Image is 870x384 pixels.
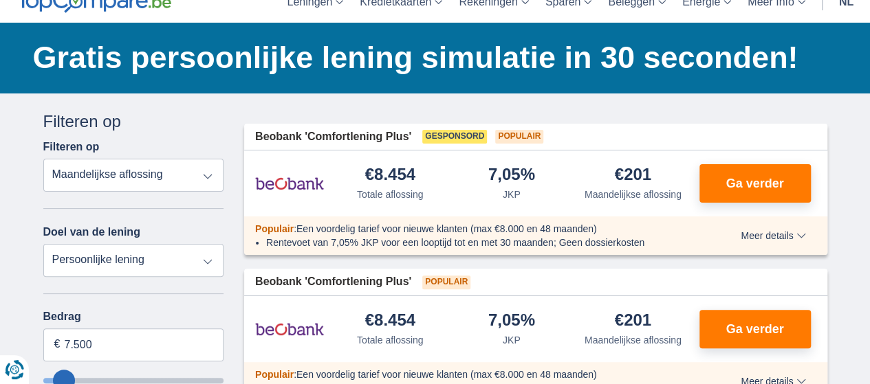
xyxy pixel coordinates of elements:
[296,223,597,234] span: Een voordelig tarief voor nieuwe klanten (max €8.000 en 48 maanden)
[357,333,424,347] div: Totale aflossing
[726,177,783,190] span: Ga verder
[255,274,411,290] span: Beobank 'Comfortlening Plus'
[615,312,651,330] div: €201
[699,164,811,203] button: Ga verder
[43,110,224,133] div: Filteren op
[615,166,651,185] div: €201
[296,369,597,380] span: Een voordelig tarief voor nieuwe klanten (max €8.000 en 48 maanden)
[357,188,424,201] div: Totale aflossing
[730,230,816,241] button: Meer details
[43,141,100,153] label: Filteren op
[43,310,224,323] label: Bedrag
[33,36,827,79] h1: Gratis persoonlijke lening simulatie in 30 seconden!
[503,333,521,347] div: JKP
[244,368,702,381] div: :
[255,166,324,201] img: product.pl.alt Beobank
[741,231,805,240] span: Meer details
[726,323,783,335] span: Ga verder
[255,223,294,234] span: Populair
[495,130,543,144] span: Populair
[699,310,811,348] button: Ga verder
[255,129,411,145] span: Beobank 'Comfortlening Plus'
[488,312,535,330] div: 7,05%
[255,312,324,346] img: product.pl.alt Beobank
[43,226,140,238] label: Doel van de lening
[503,188,521,201] div: JKP
[488,166,535,185] div: 7,05%
[244,222,702,236] div: :
[422,130,487,144] span: Gesponsord
[585,188,682,201] div: Maandelijkse aflossing
[365,312,415,330] div: €8.454
[255,369,294,380] span: Populair
[365,166,415,185] div: €8.454
[266,236,690,249] li: Rentevoet van 7,05% JKP voor een looptijd tot en met 30 maanden; Geen dossierkosten
[422,275,470,289] span: Populair
[43,378,224,383] input: wantToBorrow
[54,337,61,352] span: €
[585,333,682,347] div: Maandelijkse aflossing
